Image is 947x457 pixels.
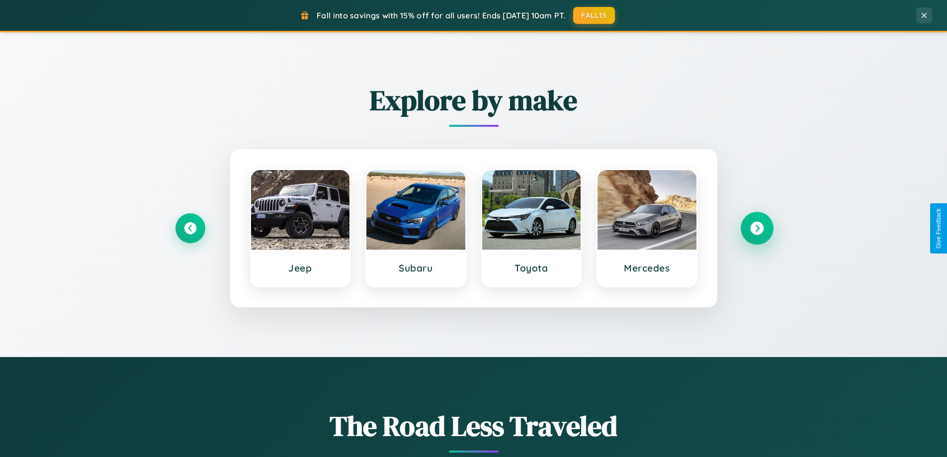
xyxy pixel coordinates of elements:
[261,262,340,274] h3: Jeep
[175,81,772,119] h2: Explore by make
[492,262,571,274] h3: Toyota
[376,262,455,274] h3: Subaru
[175,407,772,445] h1: The Road Less Traveled
[935,208,942,249] div: Give Feedback
[607,262,687,274] h3: Mercedes
[573,7,615,24] button: FALL15
[317,10,566,20] span: Fall into savings with 15% off for all users! Ends [DATE] 10am PT.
